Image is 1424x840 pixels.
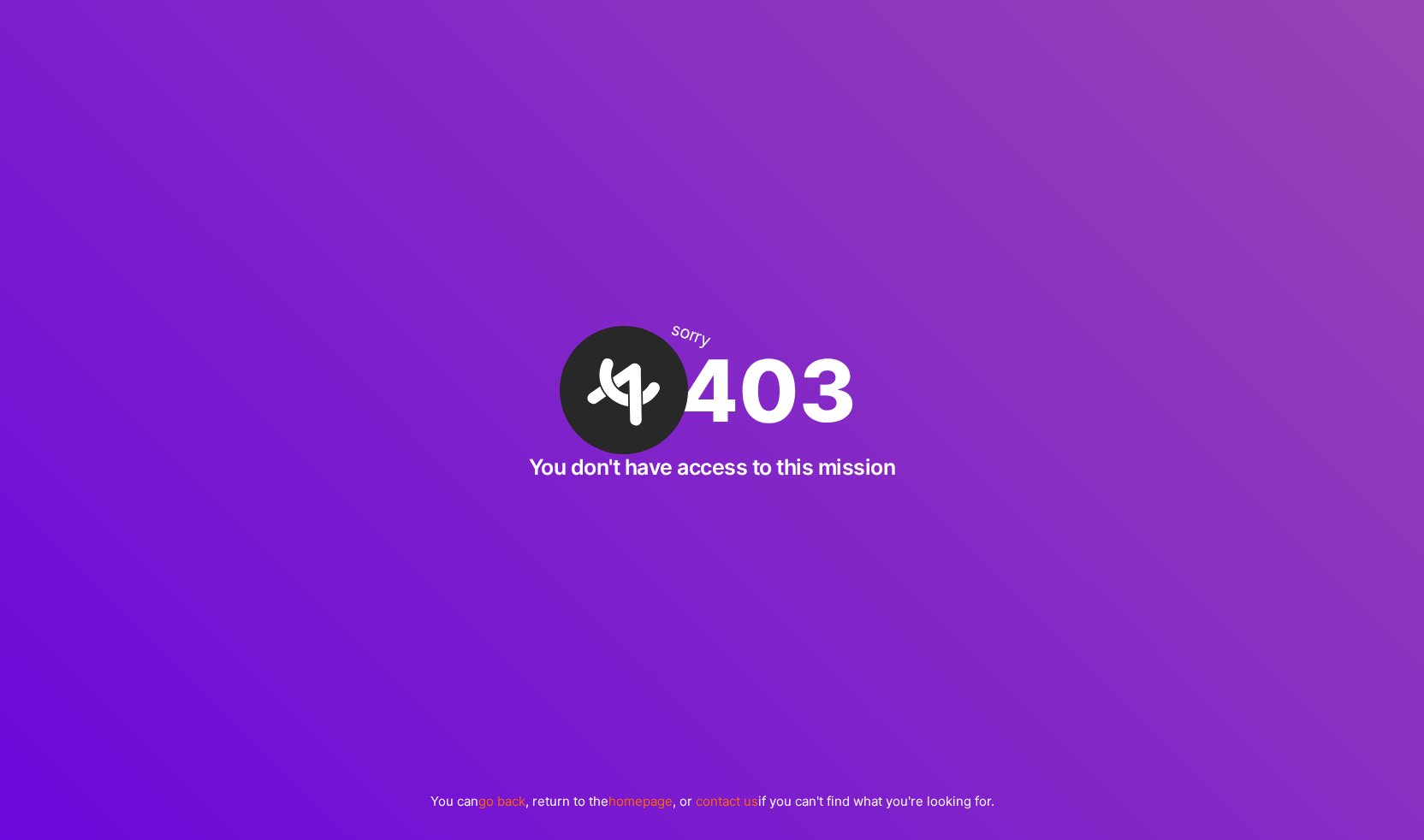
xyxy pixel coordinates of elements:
[696,793,758,809] a: contact us
[537,304,710,476] img: A·Team
[668,320,712,351] div: sorry
[430,792,994,810] p: You can , return to the , or if you can't find what you're looking for.
[608,793,673,809] a: homepage
[478,793,525,809] a: go back
[568,326,857,454] div: 403
[529,454,896,480] h2: You don't have access to this mission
